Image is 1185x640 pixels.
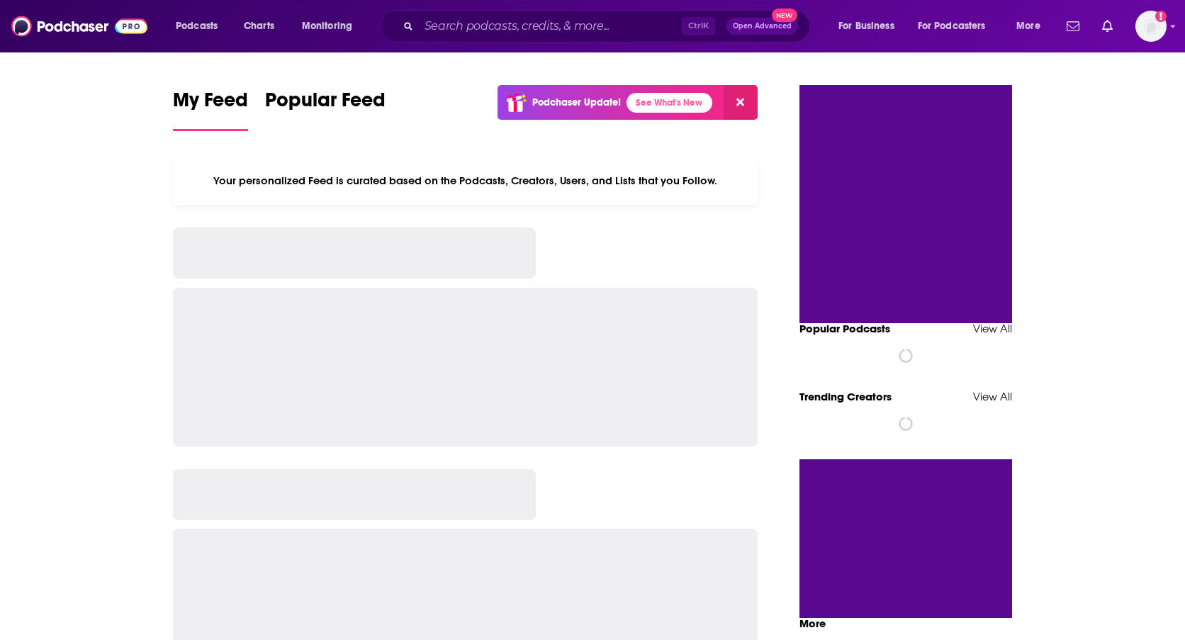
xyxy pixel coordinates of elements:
[244,16,274,36] span: Charts
[419,15,682,38] input: Search podcasts, credits, & more...
[973,322,1012,335] a: View All
[733,23,792,30] span: Open Advanced
[1135,11,1167,42] img: User Profile
[265,88,386,131] a: Popular Feed
[1155,11,1167,22] svg: Add a profile image
[166,15,236,38] button: open menu
[532,96,621,108] p: Podchaser Update!
[176,16,218,36] span: Podcasts
[11,13,147,40] img: Podchaser - Follow, Share and Rate Podcasts
[235,15,283,38] a: Charts
[292,15,371,38] button: open menu
[393,10,824,43] div: Search podcasts, credits, & more...
[829,15,912,38] button: open menu
[682,17,715,35] span: Ctrl K
[918,16,986,36] span: For Podcasters
[1006,15,1058,38] button: open menu
[799,390,892,403] a: Trending Creators
[173,88,248,120] span: My Feed
[265,88,386,120] span: Popular Feed
[173,157,758,205] div: Your personalized Feed is curated based on the Podcasts, Creators, Users, and Lists that you Follow.
[1135,11,1167,42] button: Show profile menu
[772,9,797,22] span: New
[1061,14,1085,38] a: Show notifications dropdown
[799,322,890,335] a: Popular Podcasts
[838,16,894,36] span: For Business
[726,18,798,35] button: Open AdvancedNew
[1016,16,1040,36] span: More
[1135,11,1167,42] span: Logged in as hconnor
[627,93,712,113] a: See What's New
[173,88,248,131] a: My Feed
[799,617,826,630] span: More
[973,390,1012,403] a: View All
[909,15,1006,38] button: open menu
[1096,14,1118,38] a: Show notifications dropdown
[302,16,352,36] span: Monitoring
